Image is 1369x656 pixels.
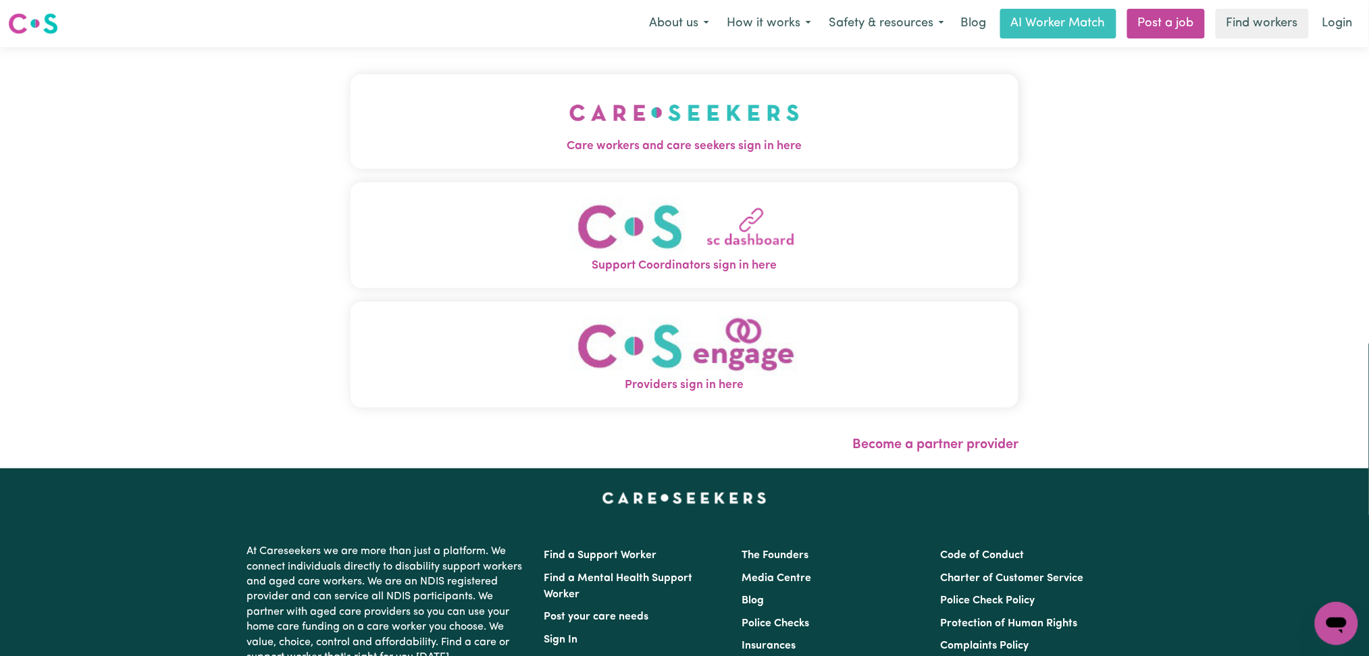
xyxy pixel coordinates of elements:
a: Sign In [544,634,578,645]
a: Become a partner provider [852,438,1018,452]
a: Complaints Policy [940,640,1029,651]
button: How it works [718,9,820,38]
a: Media Centre [742,573,812,584]
a: Police Check Policy [940,595,1035,606]
iframe: Button to launch messaging window [1315,602,1358,645]
a: Blog [953,9,995,38]
button: Care workers and care seekers sign in here [351,74,1019,169]
span: Providers sign in here [351,377,1019,394]
img: Careseekers logo [8,11,58,36]
a: Insurances [742,640,796,651]
button: Safety & resources [820,9,953,38]
a: Code of Conduct [940,550,1024,561]
a: Find a Mental Health Support Worker [544,573,693,600]
a: Find a Support Worker [544,550,657,561]
a: Protection of Human Rights [940,618,1077,629]
a: The Founders [742,550,809,561]
a: Careseekers home page [602,493,767,503]
span: Care workers and care seekers sign in here [351,138,1019,155]
a: Post your care needs [544,611,649,622]
a: AI Worker Match [1000,9,1116,38]
a: Find workers [1216,9,1309,38]
a: Police Checks [742,618,810,629]
a: Blog [742,595,765,606]
a: Careseekers logo [8,8,58,39]
a: Charter of Customer Service [940,573,1083,584]
button: About us [640,9,718,38]
a: Post a job [1127,9,1205,38]
span: Support Coordinators sign in here [351,257,1019,275]
button: Providers sign in here [351,302,1019,408]
button: Support Coordinators sign in here [351,182,1019,288]
a: Login [1314,9,1361,38]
